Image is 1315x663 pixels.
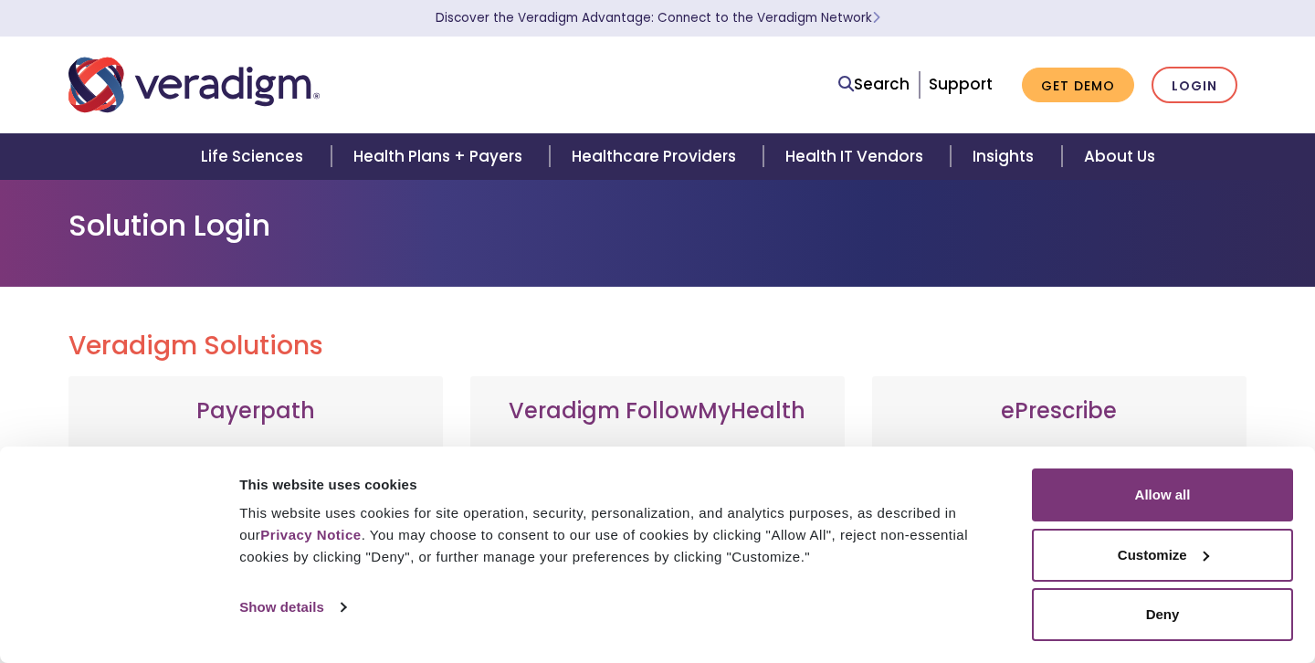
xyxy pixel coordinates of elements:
[239,594,345,621] a: Show details
[239,474,1011,496] div: This website uses cookies
[436,9,880,26] a: Discover the Veradigm Advantage: Connect to the Veradigm NetworkLearn More
[260,527,361,542] a: Privacy Notice
[1152,67,1237,104] a: Login
[1062,133,1177,180] a: About Us
[929,73,993,95] a: Support
[550,133,763,180] a: Healthcare Providers
[890,398,1228,425] h3: ePrescribe
[872,9,880,26] span: Learn More
[68,331,1247,362] h2: Veradigm Solutions
[1032,588,1293,641] button: Deny
[838,72,910,97] a: Search
[331,133,550,180] a: Health Plans + Payers
[489,398,826,425] h3: Veradigm FollowMyHealth
[87,398,425,425] h3: Payerpath
[239,502,1011,568] div: This website uses cookies for site operation, security, personalization, and analytics purposes, ...
[179,133,331,180] a: Life Sciences
[951,133,1061,180] a: Insights
[1032,529,1293,582] button: Customize
[68,55,320,115] img: Veradigm logo
[68,208,1247,243] h1: Solution Login
[1032,468,1293,521] button: Allow all
[763,133,951,180] a: Health IT Vendors
[1022,68,1134,103] a: Get Demo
